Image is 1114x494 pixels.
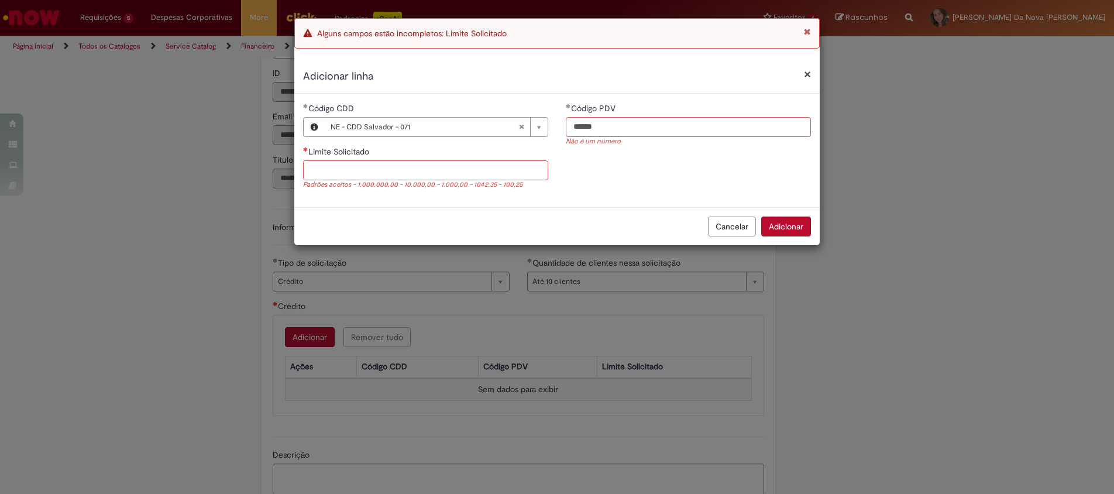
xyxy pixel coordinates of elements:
span: Necessários [303,147,308,152]
span: Obrigatório Preenchido [566,104,571,108]
div: Não é um número [566,137,811,147]
h2: Adicionar linha [303,69,811,84]
button: Cancelar [708,217,756,236]
input: Código PDV [566,117,811,137]
span: Obrigatório Preenchido [303,104,308,108]
a: NE - CDD Salvador - 071Limpar campo Código CDD [325,118,548,136]
button: Adicionar [761,217,811,236]
span: Limite Solicitado [308,146,372,157]
button: Fechar Notificação [804,28,810,36]
input: Limite Solicitado [303,160,548,180]
span: Necessários - Código CDD [308,103,356,114]
span: Código PDV [571,103,618,114]
abbr: Limpar campo Código CDD [513,118,530,136]
button: Código CDD, Visualizar este registro NE - CDD Salvador - 071 [304,118,325,136]
span: Alguns campos estão incompletos: Limite Solicitado [317,28,507,39]
button: Fechar modal [804,68,811,80]
span: NE - CDD Salvador - 071 [331,118,518,136]
div: Padrões aceitos - 1.000.000,00 - 10.000,00 - 1.000,00 - 1042,35 - 100,25 [303,180,548,190]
